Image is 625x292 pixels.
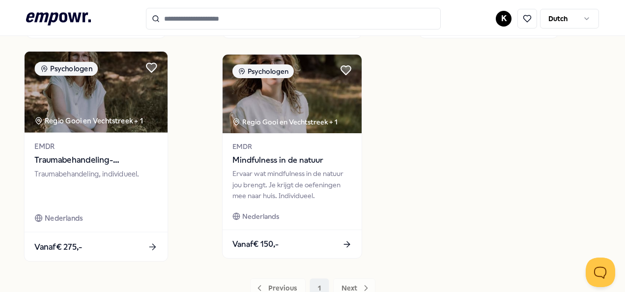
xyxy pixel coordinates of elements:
img: package image [25,52,168,133]
button: K [496,11,511,27]
span: Mindfulness in de natuur [232,154,352,167]
span: Vanaf € 275,- [34,240,82,253]
div: Psychologen [232,64,294,78]
span: Vanaf € 150,- [232,238,279,251]
input: Search for products, categories or subcategories [146,8,441,29]
div: Psychologen [34,61,98,76]
div: Traumabehandeling, individueel. [34,169,157,203]
span: Nederlands [45,212,83,224]
iframe: Help Scout Beacon - Open [586,258,615,287]
div: Regio Gooi en Vechtstreek + 1 [34,115,142,126]
span: Traumabehandeling- Buitenbehandeling -Werkgerelateerd trauma [34,154,157,167]
a: package imagePsychologenRegio Gooi en Vechtstreek + 1EMDRMindfulness in de natuurErvaar wat mindf... [222,54,362,259]
span: EMDR [34,141,157,152]
div: Regio Gooi en Vechtstreek + 1 [232,117,338,127]
img: package image [223,55,362,133]
a: package imagePsychologenRegio Gooi en Vechtstreek + 1EMDRTraumabehandeling- Buitenbehandeling -We... [24,51,169,262]
div: Ervaar wat mindfulness in de natuur jou brengt. Je krijgt de oefeningen mee naar huis. Individueel. [232,168,352,201]
span: EMDR [232,141,352,152]
span: Nederlands [242,211,279,222]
